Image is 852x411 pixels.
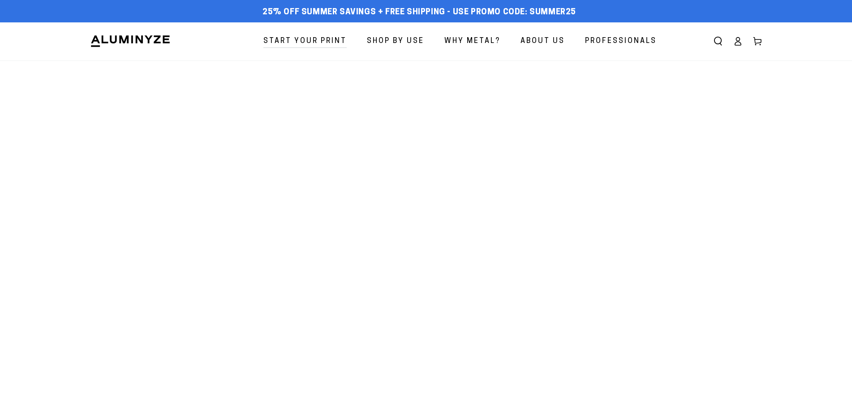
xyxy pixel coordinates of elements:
[262,8,576,17] span: 25% off Summer Savings + Free Shipping - Use Promo Code: SUMMER25
[90,34,171,48] img: Aluminyze
[578,30,663,53] a: Professionals
[708,31,728,51] summary: Search our site
[438,30,507,53] a: Why Metal?
[263,35,347,48] span: Start Your Print
[444,35,500,48] span: Why Metal?
[514,30,572,53] a: About Us
[257,30,353,53] a: Start Your Print
[585,35,657,48] span: Professionals
[360,30,431,53] a: Shop By Use
[521,35,565,48] span: About Us
[367,35,424,48] span: Shop By Use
